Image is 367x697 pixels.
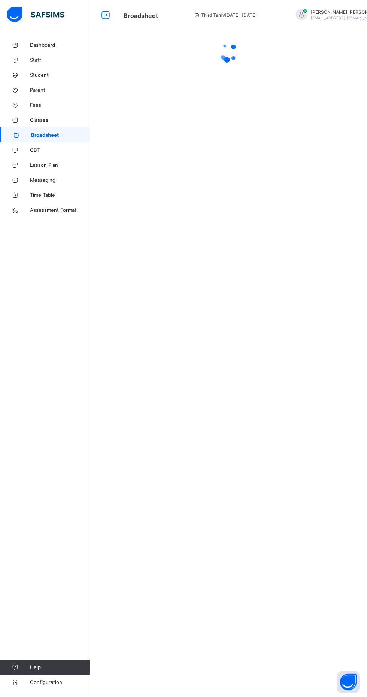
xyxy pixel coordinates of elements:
[30,192,90,198] span: Time Table
[30,87,90,93] span: Parent
[30,57,90,63] span: Staff
[31,132,90,138] span: Broadsheet
[30,72,90,78] span: Student
[337,671,360,693] button: Open asap
[30,679,90,685] span: Configuration
[30,147,90,153] span: CBT
[30,177,90,183] span: Messaging
[30,117,90,123] span: Classes
[30,102,90,108] span: Fees
[194,12,257,18] span: session/term information
[30,664,90,670] span: Help
[30,42,90,48] span: Dashboard
[124,12,158,19] span: Broadsheet
[30,162,90,168] span: Lesson Plan
[30,207,90,213] span: Assessment Format
[7,7,64,22] img: safsims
